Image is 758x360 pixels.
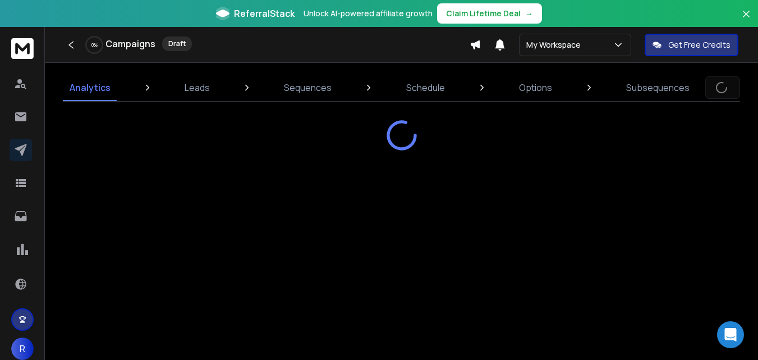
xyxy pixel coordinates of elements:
[399,74,452,101] a: Schedule
[645,34,738,56] button: Get Free Credits
[525,8,533,19] span: →
[11,338,34,360] button: R
[526,39,585,51] p: My Workspace
[739,7,754,34] button: Close banner
[519,81,552,94] p: Options
[512,74,559,101] a: Options
[619,74,696,101] a: Subsequences
[284,81,332,94] p: Sequences
[277,74,338,101] a: Sequences
[668,39,731,51] p: Get Free Credits
[63,74,117,101] a: Analytics
[626,81,690,94] p: Subsequences
[105,37,155,51] h1: Campaigns
[162,37,192,51] div: Draft
[234,7,295,20] span: ReferralStack
[178,74,217,101] a: Leads
[185,81,210,94] p: Leads
[91,42,98,48] p: 0 %
[70,81,111,94] p: Analytics
[437,3,542,24] button: Claim Lifetime Deal→
[304,8,433,19] p: Unlock AI-powered affiliate growth
[406,81,445,94] p: Schedule
[717,321,744,348] div: Open Intercom Messenger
